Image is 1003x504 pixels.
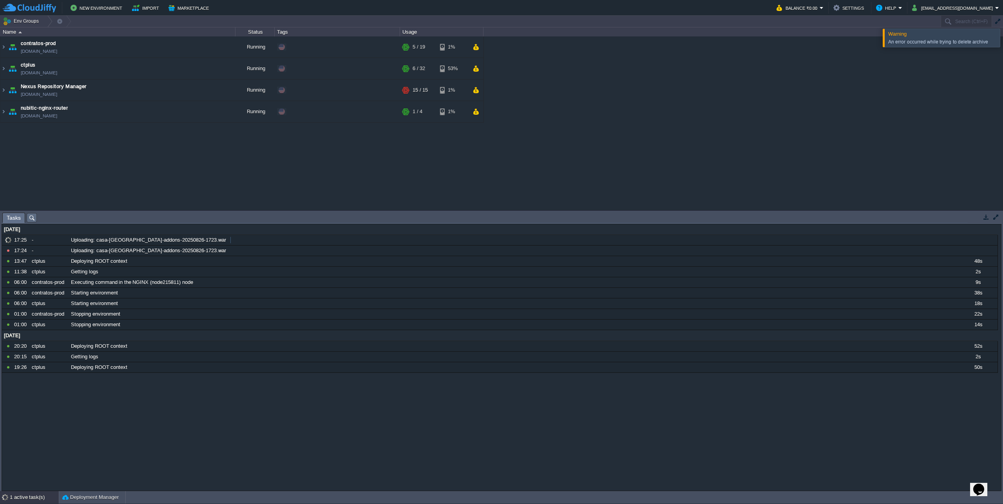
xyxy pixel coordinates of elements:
[71,3,125,13] button: New Environment
[959,298,997,309] div: 18s
[7,101,18,122] img: AMDAwAAAACH5BAEAAAAALAAAAAABAAEAAAICRAEAOw==
[71,289,118,296] span: Starting environment
[132,3,161,13] button: Import
[30,298,68,309] div: ctplus
[30,277,68,287] div: contratos-prod
[959,288,997,298] div: 38s
[71,353,98,360] span: Getting logs
[959,362,997,372] div: 50s
[71,321,120,328] span: Stopping environment
[71,237,226,244] span: Uploading: casa-[GEOGRAPHIC_DATA]-addons-20250826-1723.war
[21,90,57,98] a: [DOMAIN_NAME]
[1,27,235,36] div: Name
[7,79,18,101] img: AMDAwAAAACH5BAEAAAAALAAAAAABAAEAAAICRAEAOw==
[21,112,57,120] a: [DOMAIN_NAME]
[888,31,907,37] span: Warning
[959,352,997,362] div: 2s
[71,311,120,318] span: Stopping environment
[14,277,29,287] div: 06:00
[30,267,68,277] div: ctplus
[235,36,275,58] div: Running
[10,491,59,504] div: 1 active task(s)
[71,279,193,286] span: Executing command in the NGINX (node215811) node
[3,16,42,27] button: Env Groups
[30,341,68,351] div: ctplus
[440,101,465,122] div: 1%
[440,36,465,58] div: 1%
[2,331,998,341] div: [DATE]
[413,58,425,79] div: 6 / 32
[959,341,997,351] div: 52s
[0,79,7,101] img: AMDAwAAAACH5BAEAAAAALAAAAAABAAEAAAICRAEAOw==
[14,309,29,319] div: 01:00
[959,309,997,319] div: 22s
[235,79,275,101] div: Running
[30,288,68,298] div: contratos-prod
[236,27,274,36] div: Status
[71,343,127,350] span: Deploying ROOT context
[21,83,87,90] a: Nexus Repository Manager
[14,341,29,351] div: 20:20
[14,298,29,309] div: 06:00
[959,320,997,330] div: 14s
[21,47,57,55] a: [DOMAIN_NAME]
[3,3,56,13] img: CloudJiffy
[400,27,483,36] div: Usage
[235,101,275,122] div: Running
[413,101,422,122] div: 1 / 4
[71,247,226,254] span: Uploading: casa-[GEOGRAPHIC_DATA]-addons-20250826-1723.war
[959,277,997,287] div: 9s
[235,58,275,79] div: Running
[21,40,56,47] a: contratos-prod
[0,36,7,58] img: AMDAwAAAACH5BAEAAAAALAAAAAABAAEAAAICRAEAOw==
[30,320,68,330] div: ctplus
[7,213,21,223] span: Tasks
[21,104,68,112] a: nubitic-nginx-router
[912,3,995,13] button: [EMAIL_ADDRESS][DOMAIN_NAME]
[30,352,68,362] div: ctplus
[970,473,995,496] iframe: chat widget
[2,224,998,235] div: [DATE]
[888,39,998,45] div: An error occurred while trying to delete archive
[71,268,98,275] span: Getting logs
[0,101,7,122] img: AMDAwAAAACH5BAEAAAAALAAAAAABAAEAAAICRAEAOw==
[14,288,29,298] div: 06:00
[21,61,36,69] a: ctplus
[168,3,211,13] button: Marketplace
[30,362,68,372] div: ctplus
[62,493,119,501] button: Deployment Manager
[440,79,465,101] div: 1%
[14,256,29,266] div: 13:47
[71,300,118,307] span: Starting environment
[71,364,127,371] span: Deploying ROOT context
[7,58,18,79] img: AMDAwAAAACH5BAEAAAAALAAAAAABAAEAAAICRAEAOw==
[30,309,68,319] div: contratos-prod
[18,31,22,33] img: AMDAwAAAACH5BAEAAAAALAAAAAABAAEAAAICRAEAOw==
[30,235,68,245] div: -
[440,58,465,79] div: 53%
[959,256,997,266] div: 48s
[14,246,29,256] div: 17:24
[21,69,57,77] a: [DOMAIN_NAME]
[14,267,29,277] div: 11:38
[0,58,7,79] img: AMDAwAAAACH5BAEAAAAALAAAAAABAAEAAAICRAEAOw==
[14,320,29,330] div: 01:00
[833,3,866,13] button: Settings
[7,36,18,58] img: AMDAwAAAACH5BAEAAAAALAAAAAABAAEAAAICRAEAOw==
[14,362,29,372] div: 19:26
[413,36,425,58] div: 5 / 19
[14,235,29,245] div: 17:25
[275,27,400,36] div: Tags
[876,3,898,13] button: Help
[30,256,68,266] div: ctplus
[777,3,820,13] button: Balance ₹0.00
[30,246,68,256] div: -
[14,352,29,362] div: 20:15
[959,267,997,277] div: 2s
[71,258,127,265] span: Deploying ROOT context
[413,79,428,101] div: 15 / 15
